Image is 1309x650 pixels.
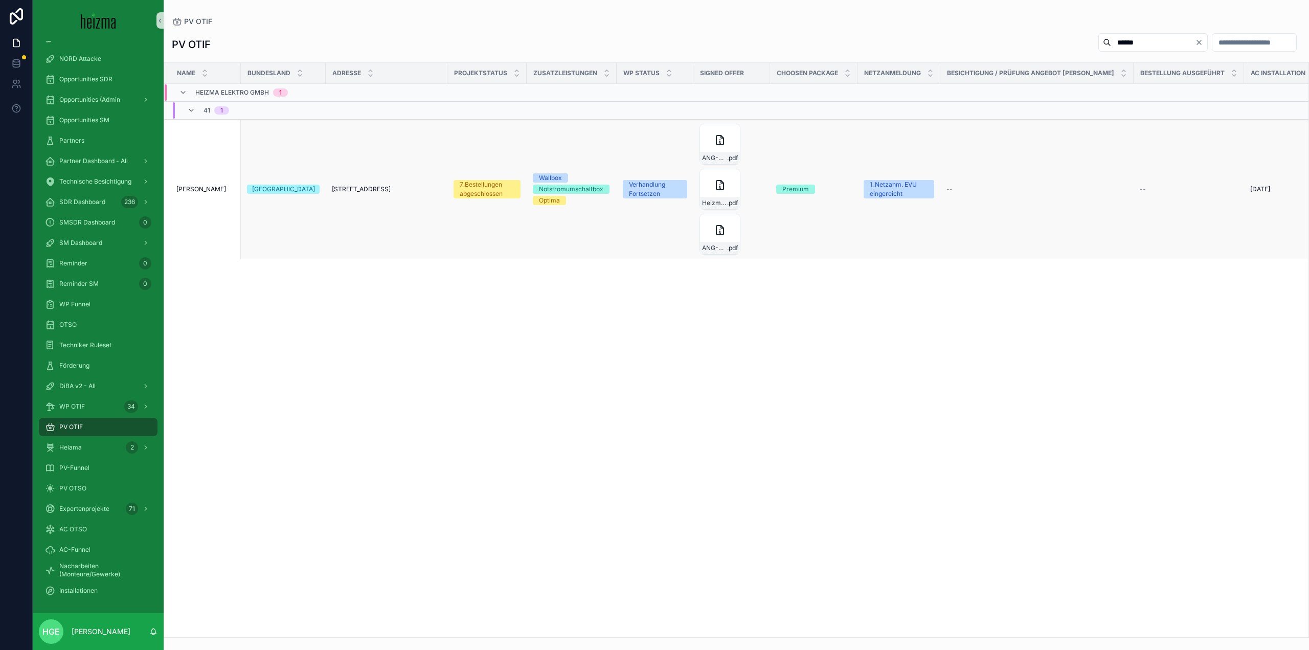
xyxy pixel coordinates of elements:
[59,587,98,595] span: Installationen
[39,541,157,559] a: AC-Funnel
[533,173,611,205] a: WallboxNotstromumschaltboxOptima
[39,131,157,150] a: Partners
[121,196,138,208] div: 236
[279,88,282,97] div: 1
[59,239,102,247] span: SM Dashboard
[39,111,157,129] a: Opportunities SM
[533,69,597,77] span: Zusatzleistungen
[33,41,164,613] div: scrollable content
[59,280,99,288] span: Reminder SM
[195,88,269,97] span: Heizma Elektro GmbH
[59,382,96,390] span: DiBA v2 - All
[59,402,85,411] span: WP OTIF
[39,336,157,354] a: Techniker Ruleset
[139,257,151,270] div: 0
[39,172,157,191] a: Technische Besichtigung
[72,626,130,637] p: [PERSON_NAME]
[42,625,60,638] span: HGE
[59,484,86,492] span: PV OTSO
[539,173,562,183] div: Wallbox
[59,321,77,329] span: OTSO
[204,106,210,115] span: 41
[332,69,361,77] span: Adresse
[454,180,521,198] a: 7_Bestellungen abgeschlossen
[39,356,157,375] a: Förderung
[700,69,744,77] span: Signed Offer
[39,561,157,579] a: Nacharbeiten (Monteure/Gewerke)
[39,418,157,436] a: PV OTIF
[623,69,660,77] span: WP Status
[59,259,87,267] span: Reminder
[59,546,91,554] span: AC-Funnel
[59,341,111,349] span: Techniker Ruleset
[727,199,738,207] span: .pdf
[539,196,560,205] div: Optima
[39,581,157,600] a: Installationen
[1140,185,1238,193] a: --
[39,520,157,539] a: AC OTSO
[39,70,157,88] a: Opportunities SDR
[59,75,112,83] span: Opportunities SDR
[539,185,603,194] div: Notstromumschaltbox
[727,244,738,252] span: .pdf
[39,213,157,232] a: SMSDR Dashboard0
[460,180,514,198] div: 7_Bestellungen abgeschlossen
[1195,38,1207,47] button: Clear
[39,295,157,313] a: WP Funnel
[39,316,157,334] a: OTSO
[172,37,211,52] h1: PV OTIF
[702,199,727,207] span: Heizma-(3)
[59,137,84,145] span: Partners
[1140,69,1225,77] span: Bestellung ausgeführt
[946,185,1127,193] a: --
[776,185,851,194] a: Premium
[623,180,687,198] a: Verhandlung Fortsetzen
[629,180,681,198] div: Verhandlung Fortsetzen
[59,362,89,370] span: Förderung
[332,185,441,193] a: [STREET_ADDRESS]
[172,16,212,27] a: PV OTIF
[454,69,507,77] span: Projektstatus
[59,55,101,63] span: NORD Attacke
[864,180,934,198] a: 1_Netzanm. EVU eingereicht
[1140,185,1146,193] span: --
[39,234,157,252] a: SM Dashboard
[59,525,87,533] span: AC OTSO
[699,124,764,255] a: ANG-PV-1465-[GEOGRAPHIC_DATA]-2025-06-06_SIG.pdfHeizma-(3).pdfANG-PV-3355-[PERSON_NAME]-2025-09-1...
[59,464,89,472] span: PV-Funnel
[59,505,109,513] span: Expertenprojekte
[81,12,116,29] img: App logo
[782,185,809,194] div: Premium
[39,479,157,498] a: PV OTSO
[59,96,120,104] span: Opportunities (Admin
[220,106,223,115] div: 1
[39,91,157,109] a: Opportunities (Admin
[59,300,91,308] span: WP Funnel
[247,185,320,194] a: [GEOGRAPHIC_DATA]
[177,69,195,77] span: Name
[39,459,157,477] a: PV-Funnel
[247,69,290,77] span: Bundesland
[59,562,147,578] span: Nacharbeiten (Monteure/Gewerke)
[39,438,157,457] a: Heiama2
[702,154,727,162] span: ANG-PV-1465-[GEOGRAPHIC_DATA]-2025-06-06_SIG
[864,69,921,77] span: Netzanmeldung
[139,216,151,229] div: 0
[1250,185,1270,193] span: [DATE]
[59,198,105,206] span: SDR Dashboard
[176,185,235,193] a: [PERSON_NAME]
[126,441,138,454] div: 2
[184,16,212,27] span: PV OTIF
[39,397,157,416] a: WP OTIF34
[777,69,838,77] span: Choosen Package
[332,185,391,193] span: [STREET_ADDRESS]
[39,500,157,518] a: Expertenprojekte71
[39,50,157,68] a: NORD Attacke
[702,244,727,252] span: ANG-PV-3355-[PERSON_NAME]-2025-09-11-(1)
[59,443,82,452] span: Heiama
[946,185,953,193] span: --
[59,116,109,124] span: Opportunities SM
[947,69,1114,77] span: Besichtigung / Prüfung Angebot [PERSON_NAME]
[59,157,128,165] span: Partner Dashboard - All
[39,275,157,293] a: Reminder SM0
